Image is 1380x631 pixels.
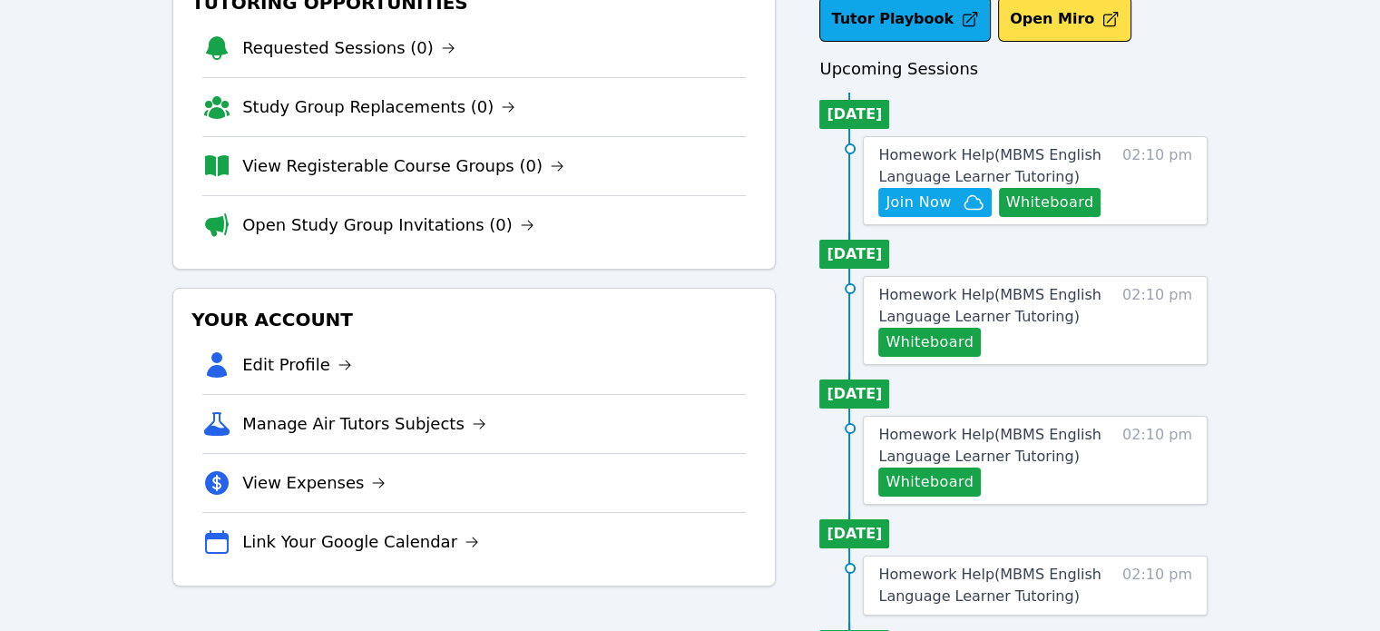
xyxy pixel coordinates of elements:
li: [DATE] [819,240,889,269]
a: Link Your Google Calendar [242,529,479,555]
span: Join Now [886,192,951,213]
button: Join Now [878,188,991,217]
a: View Registerable Course Groups (0) [242,153,564,179]
a: Homework Help(MBMS English Language Learner Tutoring) [878,144,1113,188]
li: [DATE] [819,380,889,409]
button: Whiteboard [878,328,981,357]
span: Homework Help ( MBMS English Language Learner Tutoring ) [878,426,1101,465]
li: [DATE] [819,519,889,548]
h3: Upcoming Sessions [819,56,1208,82]
span: Homework Help ( MBMS English Language Learner Tutoring ) [878,286,1101,325]
a: Requested Sessions (0) [242,35,455,61]
button: Whiteboard [878,468,981,497]
a: Study Group Replacements (0) [242,94,515,120]
span: 02:10 pm [1122,284,1192,357]
a: Edit Profile [242,352,352,378]
h3: Your Account [188,303,760,336]
a: Homework Help(MBMS English Language Learner Tutoring) [878,564,1113,607]
a: View Expenses [242,470,386,496]
a: Open Study Group Invitations (0) [242,212,534,238]
a: Manage Air Tutors Subjects [242,411,486,437]
a: Homework Help(MBMS English Language Learner Tutoring) [878,424,1113,468]
span: 02:10 pm [1122,424,1192,497]
li: [DATE] [819,100,889,129]
button: Whiteboard [999,188,1101,217]
a: Homework Help(MBMS English Language Learner Tutoring) [878,284,1113,328]
span: Homework Help ( MBMS English Language Learner Tutoring ) [878,566,1101,605]
span: Homework Help ( MBMS English Language Learner Tutoring ) [878,146,1101,185]
span: 02:10 pm [1122,564,1192,607]
span: 02:10 pm [1122,144,1192,217]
